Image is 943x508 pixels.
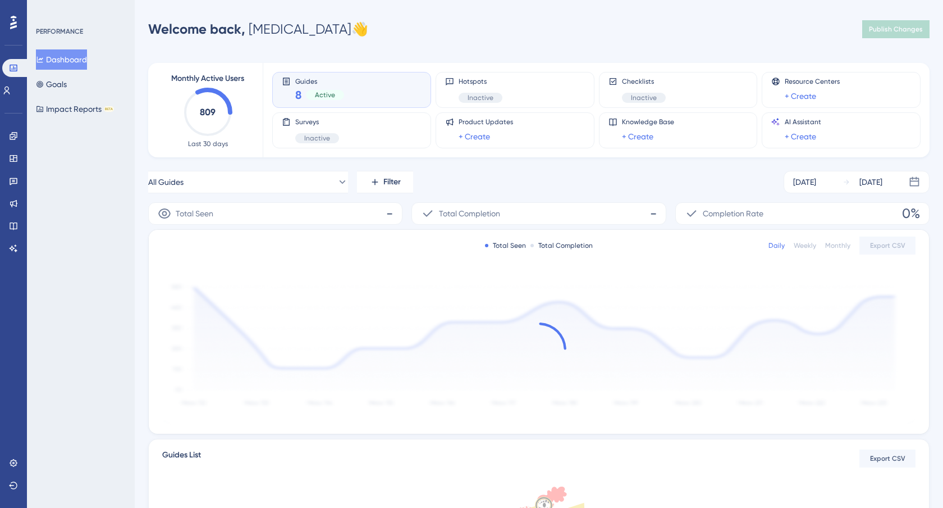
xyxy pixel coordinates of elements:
[794,241,816,250] div: Weekly
[36,74,67,94] button: Goals
[200,107,216,117] text: 809
[859,237,915,255] button: Export CSV
[459,117,513,126] span: Product Updates
[171,72,244,85] span: Monthly Active Users
[859,450,915,468] button: Export CSV
[859,175,882,189] div: [DATE]
[357,171,413,193] button: Filter
[768,241,785,250] div: Daily
[148,21,245,37] span: Welcome back,
[902,205,920,223] span: 0%
[295,87,301,103] span: 8
[785,77,840,86] span: Resource Centers
[439,207,500,220] span: Total Completion
[295,77,344,85] span: Guides
[315,90,335,99] span: Active
[383,175,401,189] span: Filter
[485,241,526,250] div: Total Seen
[468,93,493,102] span: Inactive
[793,175,816,189] div: [DATE]
[162,448,201,469] span: Guides List
[176,207,213,220] span: Total Seen
[36,99,114,119] button: Impact ReportsBETA
[785,89,816,103] a: + Create
[825,241,850,250] div: Monthly
[622,117,674,126] span: Knowledge Base
[631,93,657,102] span: Inactive
[622,77,666,86] span: Checklists
[785,117,821,126] span: AI Assistant
[703,207,763,220] span: Completion Rate
[386,205,393,223] span: -
[188,139,228,148] span: Last 30 days
[869,25,923,34] span: Publish Changes
[295,117,339,126] span: Surveys
[650,205,657,223] span: -
[36,27,83,36] div: PERFORMANCE
[870,454,905,463] span: Export CSV
[104,106,114,112] div: BETA
[622,130,653,143] a: + Create
[304,134,330,143] span: Inactive
[862,20,930,38] button: Publish Changes
[870,241,905,250] span: Export CSV
[459,130,490,143] a: + Create
[148,175,184,189] span: All Guides
[459,77,502,86] span: Hotspots
[148,20,368,38] div: [MEDICAL_DATA] 👋
[785,130,816,143] a: + Create
[148,171,348,193] button: All Guides
[530,241,593,250] div: Total Completion
[36,49,87,70] button: Dashboard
